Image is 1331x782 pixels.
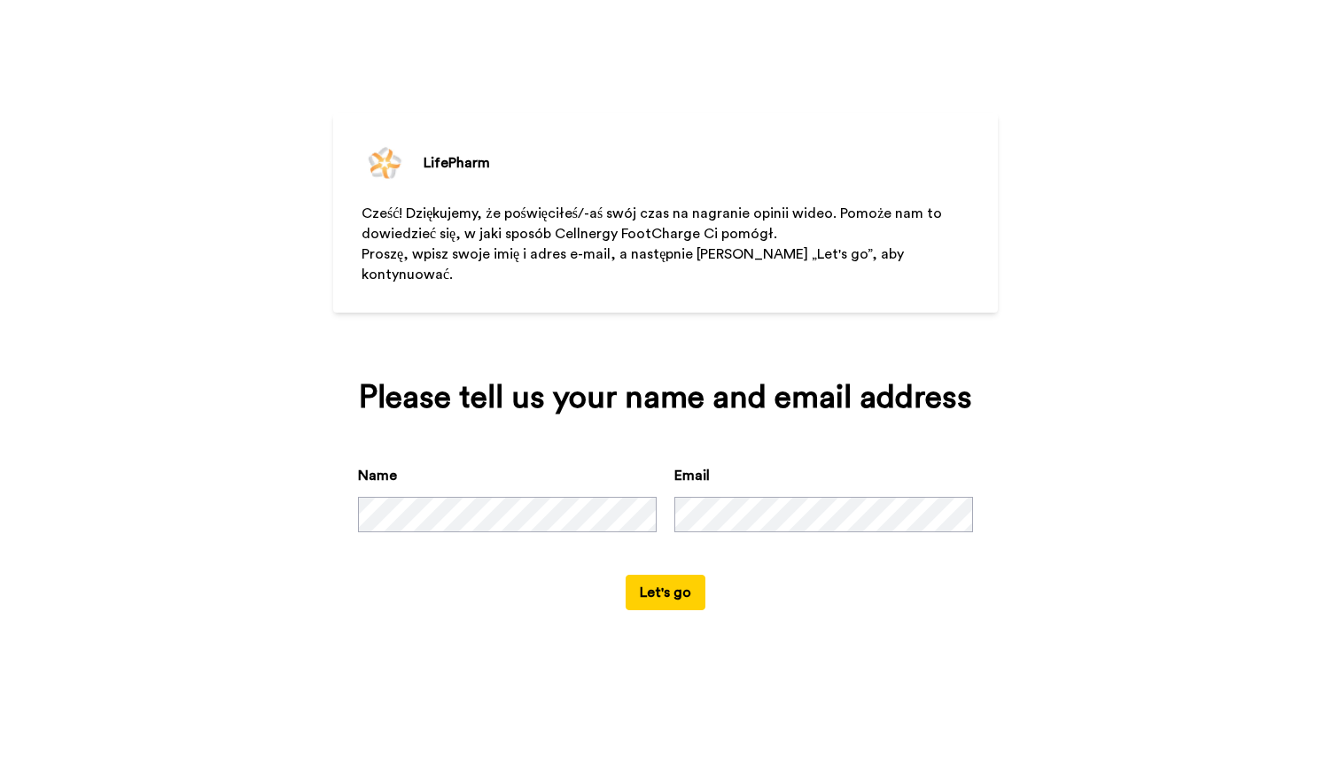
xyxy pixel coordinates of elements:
[362,247,907,282] span: Proszę, wpisz swoje imię i adres e-mail, a następnie [PERSON_NAME] „Let's go”, aby kontynuować.
[362,206,946,241] span: Cześć! Dziękujemy, że poświęciłeś/-aś swój czas na nagranie opinii wideo. Pomoże nam to dowiedzie...
[674,465,710,486] label: Email
[424,152,490,174] div: LifePharm
[358,380,973,415] div: Please tell us your name and email address
[626,575,705,610] button: Let's go
[358,465,397,486] label: Name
